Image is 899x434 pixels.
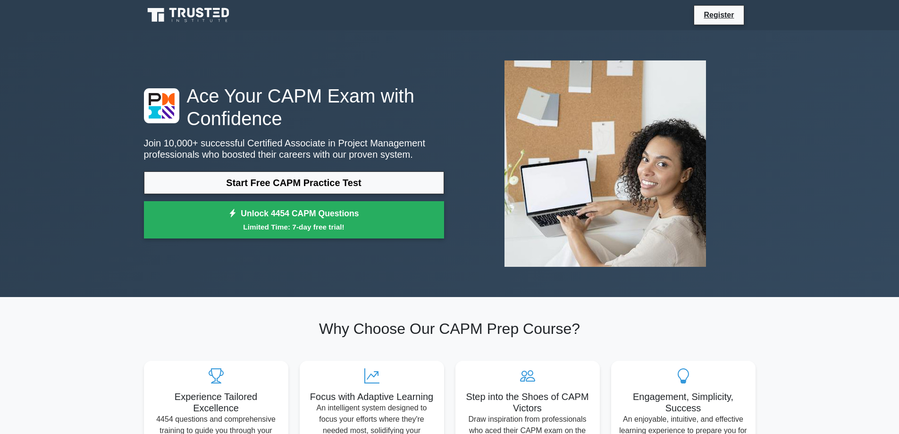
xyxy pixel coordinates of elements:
[144,320,756,338] h2: Why Choose Our CAPM Prep Course?
[307,391,437,402] h5: Focus with Adaptive Learning
[156,221,432,232] small: Limited Time: 7-day free trial!
[144,201,444,239] a: Unlock 4454 CAPM QuestionsLimited Time: 7-day free trial!
[619,391,748,414] h5: Engagement, Simplicity, Success
[144,85,444,130] h1: Ace Your CAPM Exam with Confidence
[151,391,281,414] h5: Experience Tailored Excellence
[144,171,444,194] a: Start Free CAPM Practice Test
[144,137,444,160] p: Join 10,000+ successful Certified Associate in Project Management professionals who boosted their...
[698,9,739,21] a: Register
[463,391,592,414] h5: Step into the Shoes of CAPM Victors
